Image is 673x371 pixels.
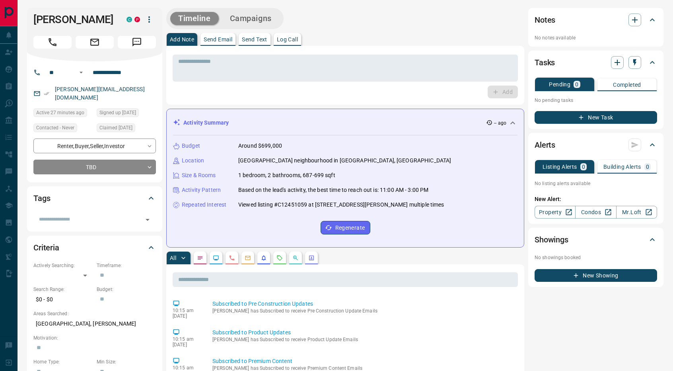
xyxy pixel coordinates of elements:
button: Campaigns [222,12,280,25]
svg: Lead Browsing Activity [213,255,219,261]
p: Home Type: [33,358,93,365]
p: [DATE] [173,313,200,319]
button: Open [76,68,86,77]
p: Motivation: [33,334,156,342]
h2: Criteria [33,241,59,254]
p: No showings booked [535,254,657,261]
p: Send Text [242,37,267,42]
p: [DATE] [173,342,200,348]
div: Tasks [535,53,657,72]
div: Alerts [535,135,657,154]
p: Listing Alerts [543,164,577,170]
span: Contacted - Never [36,124,74,132]
div: Mon Oct 06 2025 [97,123,156,135]
svg: Requests [276,255,283,261]
p: [PERSON_NAME] has Subscribed to receive Product Update Emails [212,337,515,342]
button: New Task [535,111,657,124]
p: No notes available [535,34,657,41]
p: Building Alerts [603,164,641,170]
p: 10:15 am [173,336,200,342]
span: Call [33,36,72,49]
div: TBD [33,160,156,174]
p: Location [182,156,204,165]
h2: Alerts [535,139,555,151]
p: Min Size: [97,358,156,365]
p: Search Range: [33,286,93,293]
p: 0 [575,82,578,87]
p: Activity Pattern [182,186,221,194]
svg: Emails [245,255,251,261]
div: Renter , Buyer , Seller , Investor [33,139,156,153]
span: Email [76,36,114,49]
p: 10:15 am [173,365,200,371]
span: Message [118,36,156,49]
p: Based on the lead's activity, the best time to reach out is: 11:00 AM - 3:00 PM [238,186,428,194]
svg: Listing Alerts [261,255,267,261]
p: No listing alerts available [535,180,657,187]
p: Budget [182,142,200,150]
p: Activity Summary [183,119,229,127]
p: Repeated Interest [182,201,226,209]
p: Add Note [170,37,194,42]
a: Mr.Loft [616,206,657,219]
div: property.ca [134,17,140,22]
p: [PERSON_NAME] has Subscribed to receive Premium Content Emails [212,365,515,371]
svg: Calls [229,255,235,261]
p: All [170,255,176,261]
p: Subscribed to Pre Construction Updates [212,300,515,308]
h2: Showings [535,233,568,246]
span: Signed up [DATE] [99,109,136,117]
div: Tags [33,189,156,208]
svg: Agent Actions [308,255,315,261]
p: [GEOGRAPHIC_DATA] neighbourhood in [GEOGRAPHIC_DATA], [GEOGRAPHIC_DATA] [238,156,451,165]
p: Viewed listing #C12451059 at [STREET_ADDRESS][PERSON_NAME] multiple times [238,201,444,209]
svg: Email Verified [44,91,49,96]
p: Size & Rooms [182,171,216,180]
svg: Notes [197,255,203,261]
p: Around $699,000 [238,142,282,150]
p: 1 bedroom, 2 bathrooms, 687-699 sqft [238,171,335,180]
h2: Tags [33,192,50,205]
div: Activity Summary-- ago [173,115,517,130]
button: New Showing [535,269,657,282]
h1: [PERSON_NAME] [33,13,115,26]
a: [PERSON_NAME][EMAIL_ADDRESS][DOMAIN_NAME] [55,86,145,101]
p: Subscribed to Product Updates [212,328,515,337]
button: Timeline [170,12,219,25]
p: Areas Searched: [33,310,156,317]
svg: Opportunities [292,255,299,261]
a: Property [535,206,576,219]
p: Log Call [277,37,298,42]
p: 10:15 am [173,308,200,313]
p: $0 - $0 [33,293,93,306]
h2: Notes [535,14,555,26]
p: Pending [549,82,570,87]
div: Criteria [33,238,156,257]
div: Notes [535,10,657,29]
p: 0 [646,164,649,170]
p: [PERSON_NAME] has Subscribed to receive Pre Construction Update Emails [212,308,515,314]
div: Mon Oct 06 2025 [97,108,156,119]
p: Actively Searching: [33,262,93,269]
p: Timeframe: [97,262,156,269]
p: [GEOGRAPHIC_DATA], [PERSON_NAME] [33,317,156,330]
span: Claimed [DATE] [99,124,132,132]
p: Send Email [204,37,232,42]
button: Regenerate [321,221,370,234]
span: Active 27 minutes ago [36,109,84,117]
p: 0 [582,164,585,170]
a: Condos [575,206,616,219]
h2: Tasks [535,56,555,69]
p: No pending tasks [535,94,657,106]
p: New Alert: [535,195,657,203]
button: Open [142,214,153,225]
div: condos.ca [126,17,132,22]
div: Wed Oct 15 2025 [33,108,93,119]
div: Showings [535,230,657,249]
p: Completed [613,82,641,88]
p: -- ago [494,119,506,127]
p: Subscribed to Premium Content [212,357,515,365]
p: Budget: [97,286,156,293]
